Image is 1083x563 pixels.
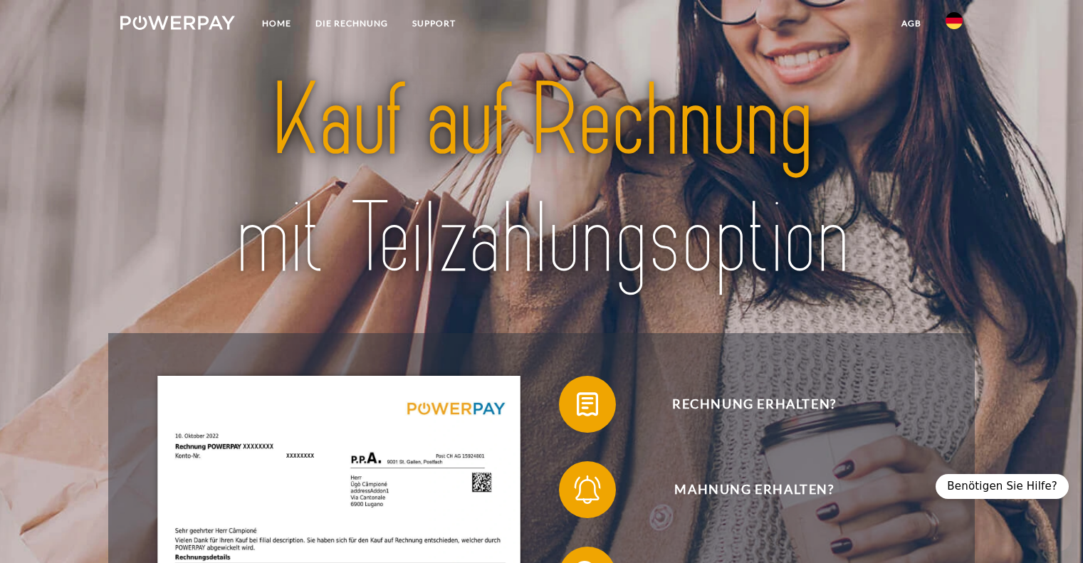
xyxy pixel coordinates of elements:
[303,11,400,36] a: DIE RECHNUNG
[559,461,929,518] button: Mahnung erhalten?
[570,472,605,507] img: qb_bell.svg
[946,12,963,29] img: de
[162,56,921,303] img: title-powerpay_de.svg
[580,461,928,518] span: Mahnung erhalten?
[936,474,1069,499] div: Benötigen Sie Hilfe?
[120,16,235,30] img: logo-powerpay-white.svg
[1026,506,1072,552] iframe: Schaltfläche zum Öffnen des Messaging-Fensters
[559,376,929,433] button: Rechnung erhalten?
[400,11,468,36] a: SUPPORT
[570,386,605,422] img: qb_bill.svg
[889,11,933,36] a: agb
[580,376,928,433] span: Rechnung erhalten?
[250,11,303,36] a: Home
